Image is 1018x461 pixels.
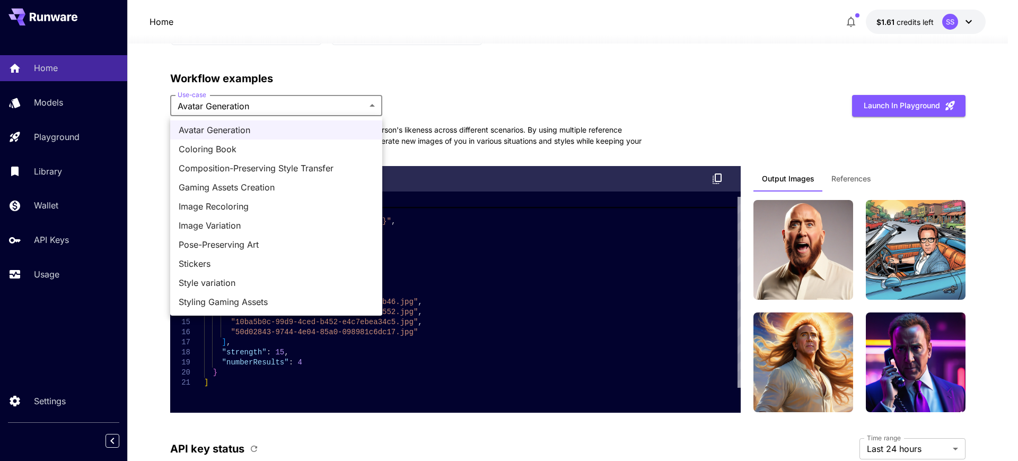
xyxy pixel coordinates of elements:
span: Image Variation [179,219,374,232]
span: Image Recoloring [179,200,374,213]
span: Pose-Preserving Art [179,238,374,251]
span: Avatar Generation [179,124,374,136]
span: Composition-Preserving Style Transfer [179,162,374,175]
span: Style variation [179,276,374,289]
span: Stickers [179,257,374,270]
span: Coloring Book [179,143,374,155]
span: Gaming Assets Creation [179,181,374,194]
span: Styling Gaming Assets [179,295,374,308]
